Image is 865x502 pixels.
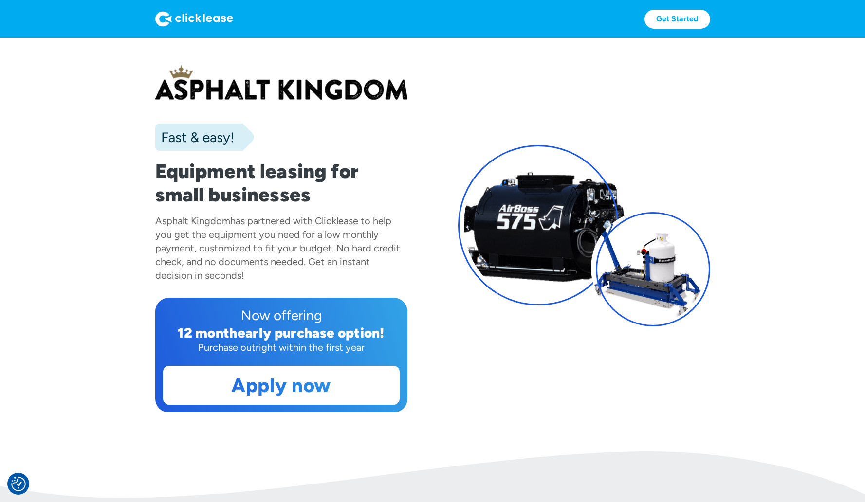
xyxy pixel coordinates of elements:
[155,11,233,27] img: Logo
[155,160,407,206] h1: Equipment leasing for small businesses
[163,305,400,325] div: Now offering
[238,324,385,341] div: early purchase option!
[11,477,26,491] img: Revisit consent button
[644,10,710,29] a: Get Started
[11,477,26,491] button: Consent Preferences
[163,341,400,354] div: Purchase outright within the first year
[155,215,400,281] div: has partnered with Clicklease to help you get the equipment you need for a low monthly payment, c...
[164,366,399,404] a: Apply now
[155,215,230,227] div: Asphalt Kingdom
[178,324,238,341] div: 12 month
[155,127,234,147] div: Fast & easy!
